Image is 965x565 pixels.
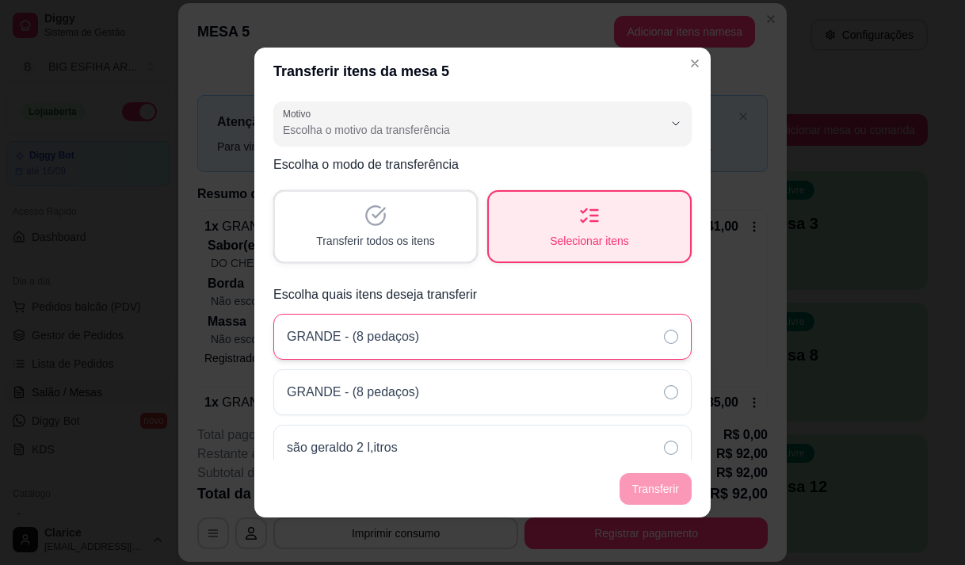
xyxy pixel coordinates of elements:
p: Escolha o modo de transferência [273,155,692,174]
p: GRANDE - (8 pedaços) [287,383,419,402]
span: Transferir todos os itens [316,233,435,249]
span: Escolha o motivo da transferência [283,122,663,138]
p: Escolha quais itens deseja transferir [273,285,692,304]
button: Transferir todos os itens [273,190,478,263]
p: são geraldo 2 l,itros [287,438,398,457]
span: Selecionar itens [550,233,629,249]
button: Close [682,51,708,76]
button: Selecionar itens [487,190,692,263]
button: MotivoEscolha o motivo da transferência [273,101,692,146]
label: Motivo [283,107,316,120]
header: Transferir itens da mesa 5 [254,48,711,95]
p: GRANDE - (8 pedaços) [287,327,419,346]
